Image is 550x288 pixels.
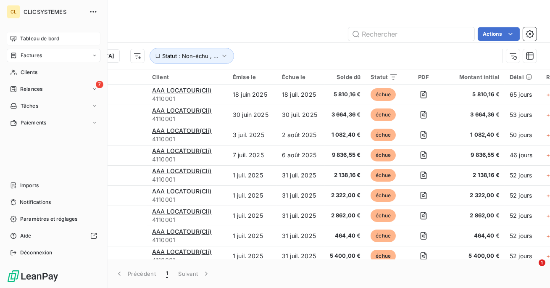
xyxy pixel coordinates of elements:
[110,265,161,283] button: Précédent
[152,147,212,154] span: AAA LOCATOUR(Cli)
[21,119,46,127] span: Paiements
[20,35,59,42] span: Tableau de bord
[96,81,103,88] span: 7
[330,74,361,80] div: Solde dû
[371,108,396,121] span: échue
[277,226,325,246] td: 31 juil. 2025
[152,256,223,264] span: 4110001
[521,259,542,280] iframe: Intercom live chat
[539,259,545,266] span: 1
[277,105,325,125] td: 30 juil. 2025
[371,230,396,242] span: échue
[505,206,541,226] td: 52 jours
[7,5,20,18] div: CL
[330,151,361,159] span: 9 836,55 €
[277,145,325,165] td: 6 août 2025
[371,129,396,141] span: échue
[408,74,439,80] div: PDF
[228,226,277,246] td: 1 juil. 2025
[228,145,277,165] td: 7 juil. 2025
[505,226,541,246] td: 52 jours
[7,229,100,243] a: Aide
[330,90,361,99] span: 5 810,16 €
[7,49,100,62] a: Factures
[152,87,212,94] span: AAA LOCATOUR(Cli)
[330,131,361,139] span: 1 082,40 €
[449,111,500,119] span: 3 664,36 €
[282,74,320,80] div: Échue le
[449,191,500,200] span: 2 322,00 €
[228,246,277,266] td: 1 juil. 2025
[330,211,361,220] span: 2 862,00 €
[371,88,396,101] span: échue
[7,32,100,45] a: Tableau de bord
[152,107,212,114] span: AAA LOCATOUR(Cli)
[152,115,223,123] span: 4110001
[449,131,500,139] span: 1 082,40 €
[20,85,42,93] span: Relances
[152,228,212,235] span: AAA LOCATOUR(Cli)
[228,105,277,125] td: 30 juin 2025
[152,175,223,184] span: 4110001
[228,185,277,206] td: 1 juil. 2025
[233,74,272,80] div: Émise le
[228,165,277,185] td: 1 juil. 2025
[7,66,100,79] a: Clients
[330,111,361,119] span: 3 664,36 €
[7,99,100,113] a: Tâches
[277,206,325,226] td: 31 juil. 2025
[449,252,500,260] span: 5 400,00 €
[449,232,500,240] span: 464,40 €
[166,270,168,278] span: 1
[277,165,325,185] td: 31 juil. 2025
[161,265,173,283] button: 1
[449,74,500,80] div: Montant initial
[152,127,212,134] span: AAA LOCATOUR(Cli)
[348,27,474,41] input: Rechercher
[228,85,277,105] td: 18 juin 2025
[228,206,277,226] td: 1 juil. 2025
[152,167,212,174] span: AAA LOCATOUR(Cli)
[449,151,500,159] span: 9 836,55 €
[277,185,325,206] td: 31 juil. 2025
[505,246,541,266] td: 52 jours
[20,215,77,223] span: Paramètres et réglages
[152,216,223,224] span: 4110001
[152,236,223,244] span: 4110001
[21,69,37,76] span: Clients
[152,188,212,195] span: AAA LOCATOUR(Cli)
[330,171,361,180] span: 2 138,16 €
[7,82,100,96] a: 7Relances
[228,125,277,145] td: 3 juil. 2025
[277,85,325,105] td: 18 juil. 2025
[152,155,223,164] span: 4110001
[478,27,520,41] button: Actions
[505,85,541,105] td: 65 jours
[152,95,223,103] span: 4110001
[449,211,500,220] span: 2 862,00 €
[21,102,38,110] span: Tâches
[152,248,212,255] span: AAA LOCATOUR(Cli)
[330,232,361,240] span: 464,40 €
[505,125,541,145] td: 50 jours
[7,179,100,192] a: Imports
[505,105,541,125] td: 53 jours
[24,8,84,15] span: CLICSYSTEMES
[20,182,39,189] span: Imports
[150,48,234,64] button: Statut : Non-échu , ...
[449,90,500,99] span: 5 810,16 €
[152,135,223,143] span: 4110001
[510,74,536,80] div: Délai
[505,145,541,165] td: 46 jours
[505,165,541,185] td: 52 jours
[173,265,216,283] button: Suivant
[152,208,212,215] span: AAA LOCATOUR(Cli)
[371,189,396,202] span: échue
[371,169,396,182] span: échue
[152,74,223,80] div: Client
[277,125,325,145] td: 2 août 2025
[505,185,541,206] td: 52 jours
[7,116,100,129] a: Paiements
[162,53,218,59] span: Statut : Non-échu , ...
[371,74,398,80] div: Statut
